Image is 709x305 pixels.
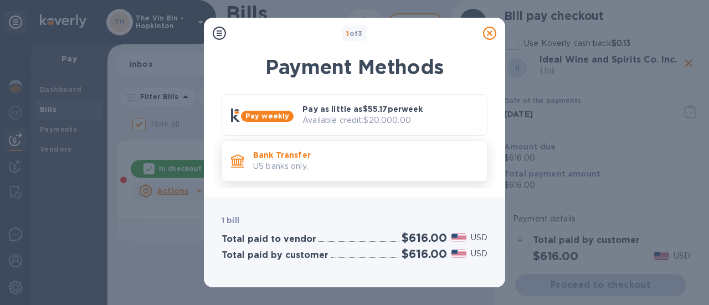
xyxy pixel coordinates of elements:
[222,250,328,261] h3: Total paid by customer
[302,115,478,126] p: Available credit: $20,000.00
[245,112,289,120] b: Pay weekly
[471,248,487,260] p: USD
[346,29,349,38] span: 1
[471,232,487,244] p: USD
[222,55,487,79] h1: Payment Methods
[222,216,239,225] b: 1 bill
[451,234,466,241] img: USD
[451,250,466,257] img: USD
[302,104,478,115] p: Pay as little as $55.17 per week
[402,247,447,261] h2: $616.00
[222,234,316,245] h3: Total paid to vendor
[253,149,478,161] p: Bank Transfer
[253,161,478,172] p: US banks only.
[402,231,447,245] h2: $616.00
[346,29,363,38] b: of 3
